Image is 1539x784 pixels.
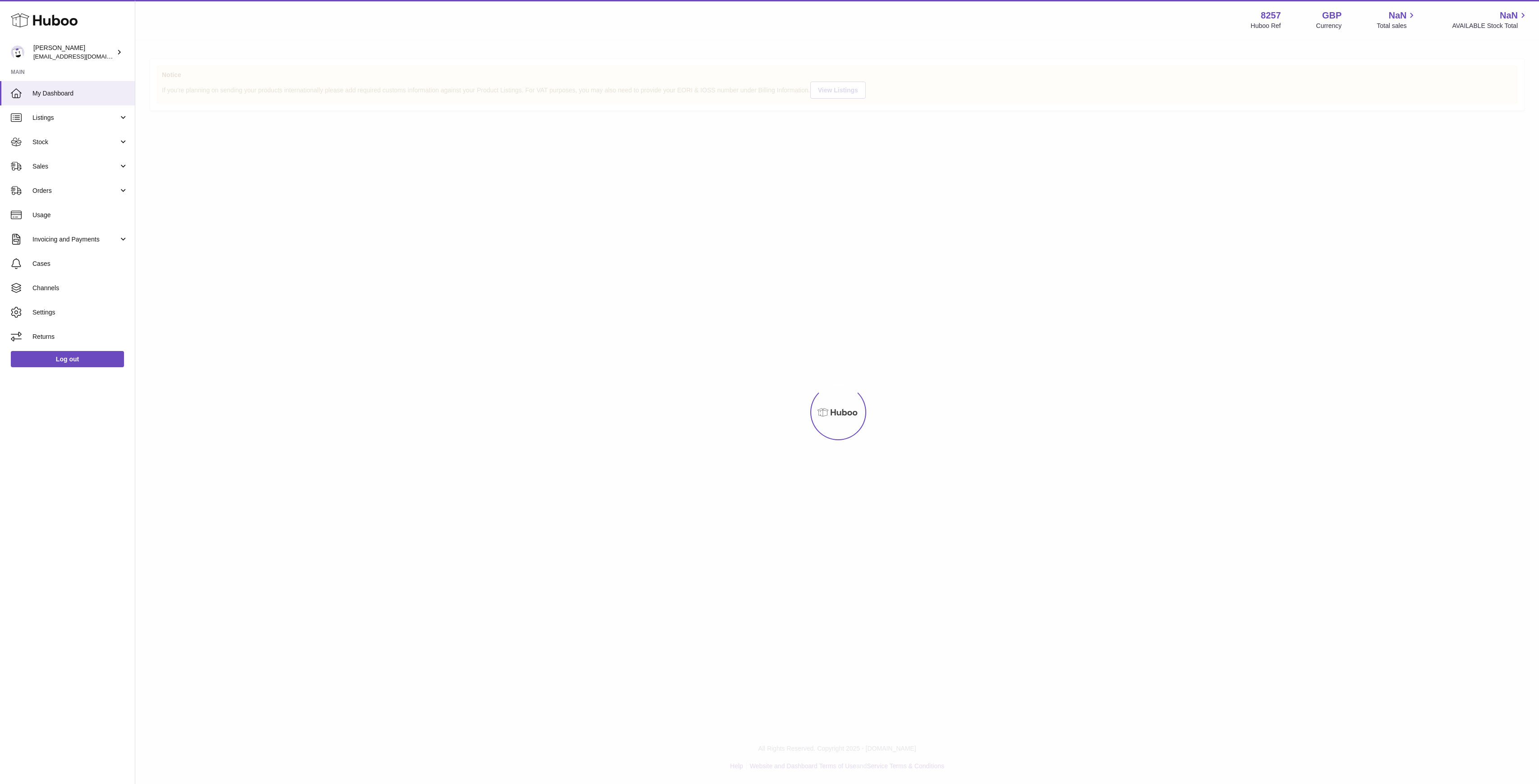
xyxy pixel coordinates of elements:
span: Total sales [1377,22,1417,30]
img: don@skinsgolf.com [11,46,24,59]
span: My Dashboard [32,89,128,98]
div: [PERSON_NAME] [33,44,115,61]
div: Currency [1316,22,1342,30]
strong: GBP [1322,9,1341,22]
span: AVAILABLE Stock Total [1452,22,1528,30]
span: Returns [32,333,128,341]
a: NaN AVAILABLE Stock Total [1452,9,1528,30]
span: Orders [32,187,119,195]
span: Channels [32,284,128,292]
strong: 8257 [1261,9,1281,22]
span: [EMAIL_ADDRESS][DOMAIN_NAME] [33,53,133,60]
span: Cases [32,260,128,268]
div: Huboo Ref [1251,22,1281,30]
span: Settings [32,308,128,317]
a: Log out [11,351,124,367]
span: Listings [32,114,119,122]
span: Sales [32,162,119,171]
span: Invoicing and Payments [32,235,119,244]
a: NaN Total sales [1377,9,1417,30]
span: Stock [32,138,119,146]
span: NaN [1500,9,1518,22]
span: NaN [1388,9,1406,22]
span: Usage [32,211,128,219]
